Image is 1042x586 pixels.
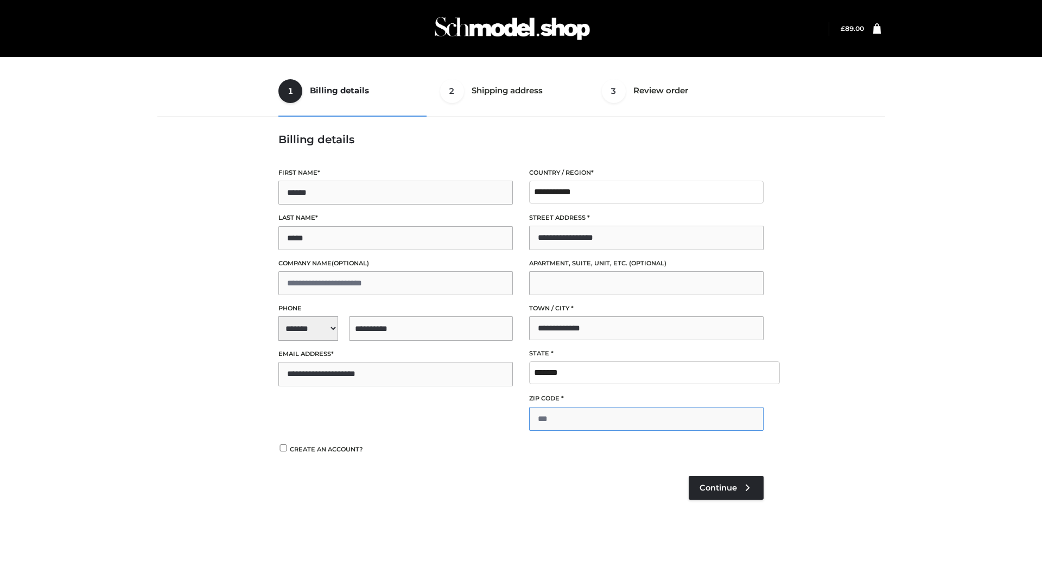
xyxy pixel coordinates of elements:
label: Phone [278,303,513,314]
bdi: 89.00 [841,24,864,33]
span: (optional) [332,259,369,267]
h3: Billing details [278,133,764,146]
label: Country / Region [529,168,764,178]
span: Create an account? [290,445,363,453]
input: Create an account? [278,444,288,451]
label: First name [278,168,513,178]
label: Town / City [529,303,764,314]
span: (optional) [629,259,666,267]
label: Company name [278,258,513,269]
label: Street address [529,213,764,223]
span: Continue [700,483,737,493]
a: £89.00 [841,24,864,33]
img: Schmodel Admin 964 [431,7,594,50]
label: ZIP Code [529,393,764,404]
label: Last name [278,213,513,223]
label: Email address [278,349,513,359]
span: £ [841,24,845,33]
label: State [529,348,764,359]
label: Apartment, suite, unit, etc. [529,258,764,269]
a: Continue [689,476,764,500]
